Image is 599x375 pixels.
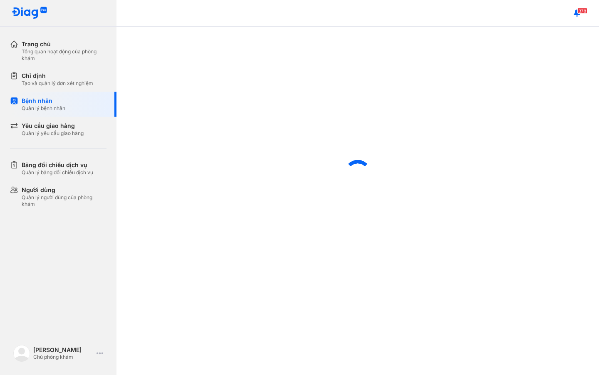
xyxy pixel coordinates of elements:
div: Quản lý bệnh nhân [22,105,65,112]
div: [PERSON_NAME] [33,346,93,354]
div: Bệnh nhân [22,97,65,105]
div: Trang chủ [22,40,106,48]
div: Quản lý yêu cầu giao hàng [22,130,84,137]
span: 378 [577,8,587,14]
div: Tạo và quản lý đơn xét nghiệm [22,80,93,87]
div: Quản lý người dùng của phòng khám [22,194,106,207]
div: Người dùng [22,186,106,194]
div: Bảng đối chiếu dịch vụ [22,161,93,169]
div: Chủ phòng khám [33,354,93,360]
div: Quản lý bảng đối chiếu dịch vụ [22,169,93,176]
div: Tổng quan hoạt động của phòng khám [22,48,106,62]
img: logo [12,7,47,20]
div: Yêu cầu giao hàng [22,122,84,130]
img: logo [13,345,30,362]
div: Chỉ định [22,72,93,80]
